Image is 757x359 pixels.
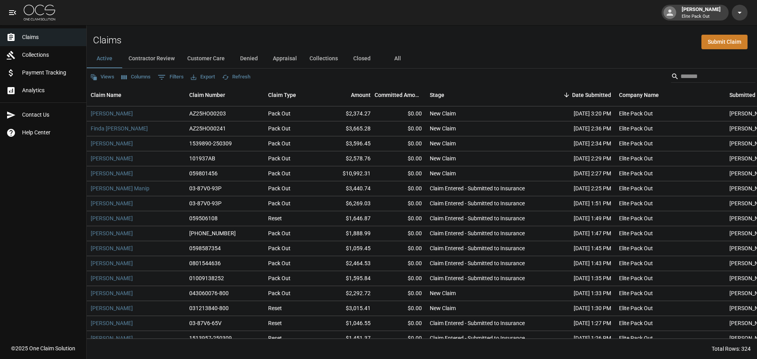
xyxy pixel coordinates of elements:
[91,274,133,282] a: [PERSON_NAME]
[22,111,80,119] span: Contact Us
[268,304,282,312] div: Reset
[268,110,291,117] div: Pack Out
[189,274,224,282] div: 01009138252
[323,211,375,226] div: $1,646.87
[430,244,525,252] div: Claim Entered - Submitted to Insurance
[268,184,291,192] div: Pack Out
[87,49,122,68] button: Active
[189,304,229,312] div: 031213840-800
[375,286,426,301] div: $0.00
[544,121,615,136] div: [DATE] 2:36 PM
[544,211,615,226] div: [DATE] 1:49 PM
[619,304,653,312] div: Elite Pack Out
[430,304,456,312] div: New Claim
[122,49,181,68] button: Contractor Review
[268,140,291,147] div: Pack Out
[375,84,426,106] div: Committed Amount
[91,244,133,252] a: [PERSON_NAME]
[323,226,375,241] div: $1,888.99
[156,71,186,84] button: Show filters
[181,49,231,68] button: Customer Care
[544,271,615,286] div: [DATE] 1:35 PM
[91,319,133,327] a: [PERSON_NAME]
[323,121,375,136] div: $3,665.28
[323,271,375,286] div: $1,595.84
[22,33,80,41] span: Claims
[619,169,653,177] div: Elite Pack Out
[619,110,653,117] div: Elite Pack Out
[430,334,525,342] div: Claim Entered - Submitted to Insurance
[220,71,252,83] button: Refresh
[91,84,121,106] div: Claim Name
[268,229,291,237] div: Pack Out
[24,5,55,20] img: ocs-logo-white-transparent.png
[375,211,426,226] div: $0.00
[426,84,544,106] div: Stage
[268,319,282,327] div: Reset
[430,84,444,106] div: Stage
[189,125,226,132] div: AZ25HO00241
[268,84,296,106] div: Claim Type
[544,286,615,301] div: [DATE] 1:33 PM
[375,166,426,181] div: $0.00
[22,86,80,95] span: Analytics
[375,84,422,106] div: Committed Amount
[619,84,659,106] div: Company Name
[544,166,615,181] div: [DATE] 2:27 PM
[91,304,133,312] a: [PERSON_NAME]
[375,151,426,166] div: $0.00
[303,49,344,68] button: Collections
[268,154,291,162] div: Pack Out
[375,256,426,271] div: $0.00
[91,169,133,177] a: [PERSON_NAME]
[351,84,371,106] div: Amount
[189,184,222,192] div: 03-87V0-93P
[430,125,456,132] div: New Claim
[91,334,133,342] a: [PERSON_NAME]
[375,271,426,286] div: $0.00
[323,241,375,256] div: $1,059.45
[375,106,426,121] div: $0.00
[430,319,525,327] div: Claim Entered - Submitted to Insurance
[323,181,375,196] div: $3,440.74
[189,289,229,297] div: 043060076-800
[375,136,426,151] div: $0.00
[189,140,232,147] div: 1539890-250309
[544,84,615,106] div: Date Submitted
[544,226,615,241] div: [DATE] 1:47 PM
[91,229,133,237] a: [PERSON_NAME]
[344,49,380,68] button: Closed
[619,259,653,267] div: Elite Pack Out
[268,334,282,342] div: Reset
[268,125,291,132] div: Pack Out
[91,259,133,267] a: [PERSON_NAME]
[671,70,755,84] div: Search
[189,110,226,117] div: AZ25HO00203
[91,125,148,132] a: Finda [PERSON_NAME]
[619,334,653,342] div: Elite Pack Out
[544,181,615,196] div: [DATE] 2:25 PM
[544,301,615,316] div: [DATE] 1:30 PM
[619,214,653,222] div: Elite Pack Out
[185,84,264,106] div: Claim Number
[91,154,133,162] a: [PERSON_NAME]
[93,35,121,46] h2: Claims
[268,214,282,222] div: Reset
[430,154,456,162] div: New Claim
[268,289,291,297] div: Pack Out
[91,214,133,222] a: [PERSON_NAME]
[380,49,415,68] button: All
[430,140,456,147] div: New Claim
[430,229,525,237] div: Claim Entered - Submitted to Insurance
[268,169,291,177] div: Pack Out
[619,154,653,162] div: Elite Pack Out
[375,121,426,136] div: $0.00
[189,229,236,237] div: 01-009-130428
[615,84,725,106] div: Company Name
[544,136,615,151] div: [DATE] 2:34 PM
[323,331,375,346] div: $1,451.37
[430,259,525,267] div: Claim Entered - Submitted to Insurance
[375,226,426,241] div: $0.00
[544,316,615,331] div: [DATE] 1:27 PM
[189,154,215,162] div: 101937AB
